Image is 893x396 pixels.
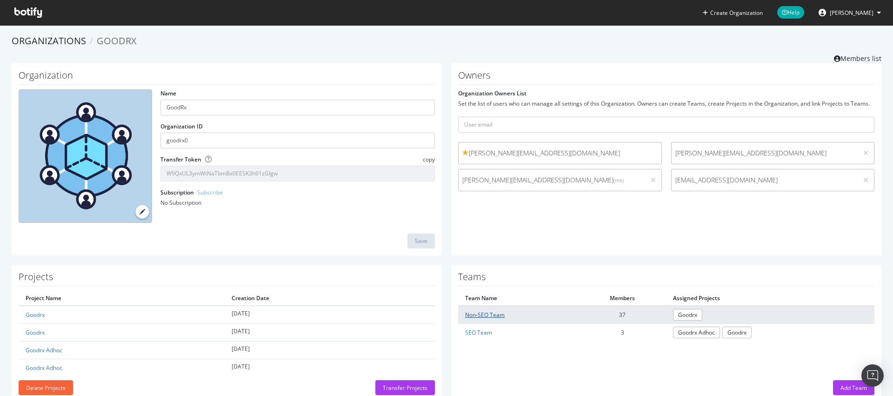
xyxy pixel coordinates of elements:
a: Goodrx [26,311,45,319]
span: [PERSON_NAME][EMAIL_ADDRESS][DOMAIN_NAME] [462,148,658,158]
h1: Teams [458,272,874,286]
small: (me) [613,177,624,184]
a: Organizations [12,34,86,47]
a: - Subscribe [194,188,223,196]
div: Open Intercom Messenger [861,364,884,387]
label: Organization ID [160,122,203,130]
label: Name [160,89,176,97]
a: Non-SEO Team [465,311,505,319]
button: Transfer Projects [375,380,435,395]
div: Set the list of users who can manage all settings of this Organization. Owners can create Teams, ... [458,100,874,107]
span: [PERSON_NAME][EMAIL_ADDRESS][DOMAIN_NAME] [675,148,854,158]
a: Goodrx Adhoc [26,346,62,354]
th: Members [579,291,666,306]
ol: breadcrumbs [12,34,881,48]
a: Add Team [833,384,874,392]
span: copy [423,155,435,163]
td: [DATE] [225,323,435,341]
label: Subscription [160,188,223,196]
button: Create Organization [702,8,763,17]
label: Transfer Token [160,155,201,163]
div: No Subscription [160,199,435,207]
a: Goodrx [26,329,45,336]
span: [EMAIL_ADDRESS][DOMAIN_NAME] [675,175,854,185]
td: [DATE] [225,341,435,359]
a: Transfer Projects [375,384,435,392]
a: Goodrx Adhoc [26,364,62,372]
a: Goodrx [722,327,752,338]
h1: Organization [19,70,435,85]
span: Jacob Hurwith [830,9,873,17]
button: Save [407,234,435,248]
td: [DATE] [225,359,435,377]
div: Save [415,237,427,245]
label: Organization Owners List [458,89,526,97]
span: [PERSON_NAME][EMAIL_ADDRESS][DOMAIN_NAME] [462,175,641,185]
button: Add Team [833,380,874,395]
input: name [160,100,435,115]
span: Help [777,6,804,19]
div: Transfer Projects [383,384,427,392]
button: [PERSON_NAME] [811,5,888,20]
h1: Owners [458,70,874,85]
a: Goodrx [673,309,702,321]
th: Project Name [19,291,225,306]
a: Goodrx Adhoc [673,327,720,338]
a: Members list [834,52,881,63]
div: Add Team [840,384,867,392]
th: Creation Date [225,291,435,306]
span: GoodRx [97,34,137,47]
input: Organization ID [160,133,435,148]
a: SEO Team [465,329,492,336]
input: User email [458,117,874,133]
td: 3 [579,323,666,341]
td: [DATE] [225,306,435,324]
td: 37 [579,306,666,324]
a: Delete Projects [19,384,73,392]
div: Delete Projects [26,384,66,392]
button: Delete Projects [19,380,73,395]
h1: Projects [19,272,435,286]
th: Assigned Projects [666,291,874,306]
th: Team Name [458,291,579,306]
